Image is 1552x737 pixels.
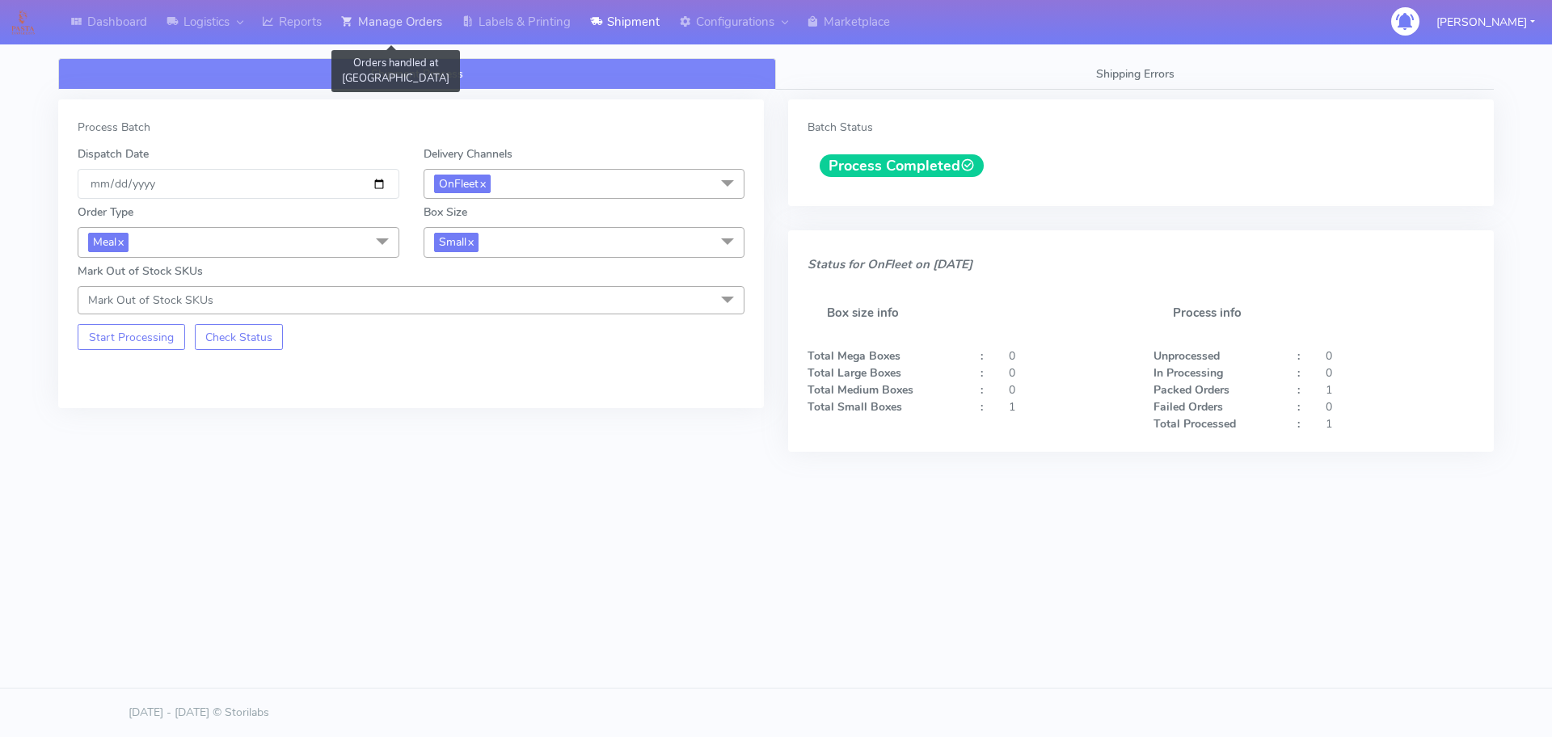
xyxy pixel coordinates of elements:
[1297,348,1300,364] strong: :
[820,154,984,177] span: Process Completed
[58,58,1494,90] ul: Tabs
[997,381,1141,398] div: 0
[1314,398,1487,415] div: 0
[808,256,972,272] i: Status for OnFleet on [DATE]
[808,119,1474,136] div: Batch Status
[78,145,149,162] label: Dispatch Date
[88,233,129,251] span: Meal
[78,263,203,280] label: Mark Out of Stock SKUs
[981,365,983,381] strong: :
[808,348,900,364] strong: Total Mega Boxes
[88,293,213,308] span: Mark Out of Stock SKUs
[1314,347,1487,364] div: 0
[1153,348,1220,364] strong: Unprocessed
[808,382,913,398] strong: Total Medium Boxes
[116,233,124,250] a: x
[1297,382,1300,398] strong: :
[78,324,185,350] button: Start Processing
[981,348,983,364] strong: :
[1153,399,1223,415] strong: Failed Orders
[997,364,1141,381] div: 0
[78,119,744,136] div: Process Batch
[1153,416,1236,432] strong: Total Processed
[981,399,983,415] strong: :
[1424,6,1547,39] button: [PERSON_NAME]
[371,66,463,82] span: Shipment Process
[1096,66,1175,82] span: Shipping Errors
[466,233,474,250] a: x
[1297,365,1300,381] strong: :
[997,398,1141,415] div: 1
[1153,365,1223,381] strong: In Processing
[808,365,901,381] strong: Total Large Boxes
[1153,287,1475,339] h5: Process info
[1314,381,1487,398] div: 1
[424,204,467,221] label: Box Size
[1314,364,1487,381] div: 0
[1314,415,1487,432] div: 1
[1297,399,1300,415] strong: :
[434,233,479,251] span: Small
[78,204,133,221] label: Order Type
[808,287,1129,339] h5: Box size info
[195,324,284,350] button: Check Status
[997,347,1141,364] div: 0
[1297,416,1300,432] strong: :
[981,382,983,398] strong: :
[424,145,512,162] label: Delivery Channels
[808,399,902,415] strong: Total Small Boxes
[1153,382,1229,398] strong: Packed Orders
[479,175,486,192] a: x
[434,175,491,193] span: OnFleet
